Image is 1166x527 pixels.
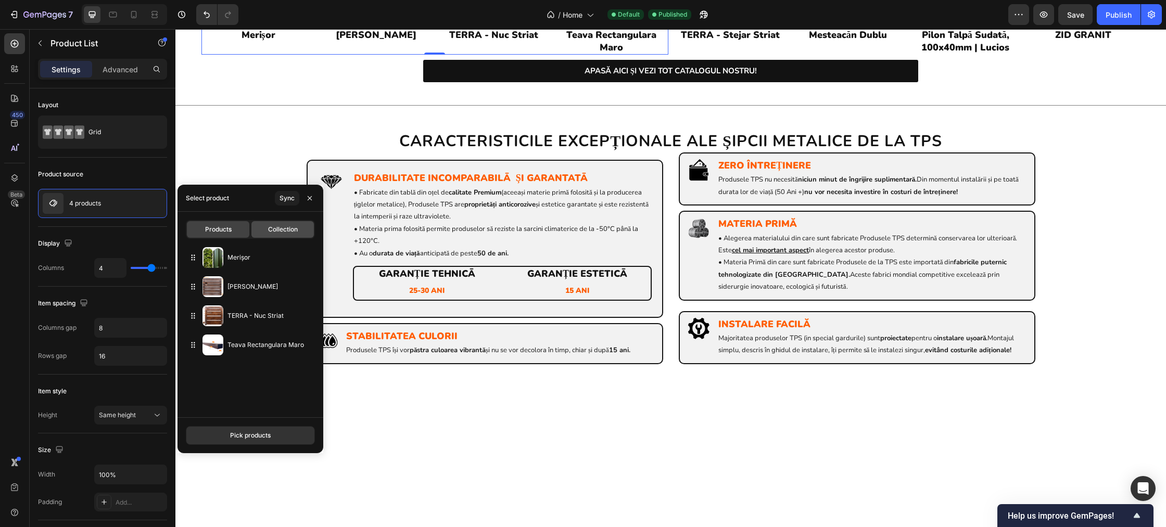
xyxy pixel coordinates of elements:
span: Collection [268,225,298,234]
p: • Au o anticipată de peste [179,218,475,230]
div: Select product [186,194,229,203]
div: Pick products [230,431,271,440]
img: gempages_467993730691892103-766913a9-3de0-4723-8842-5827af7ba514.png [512,288,535,311]
iframe: Design area [175,29,1166,527]
div: Layout [38,100,58,110]
div: Open Intercom Messenger [1131,476,1156,501]
div: Width [38,470,55,479]
strong: fabricile puternic tehnologizate din [GEOGRAPHIC_DATA]. [543,228,832,250]
u: cel mai important aspect [556,216,633,226]
span: Same height [99,411,136,419]
strong: instalare ușoară. [762,304,813,314]
p: • Materia prima folosită permite produselor să reziste la sarcini climaterice de la -50°C până la... [179,194,475,218]
strong: CARACTERISTICILE EXCEPȚIONALE ALE ȘIPCII METALICE DE LA TPS [224,101,767,123]
div: Publish [1106,9,1132,20]
p: Merișor [227,252,311,263]
strong: Apasă aici și vezi tot catalogul nostru! [409,36,581,47]
p: 4 products [69,200,101,207]
span: MATERIA PRIMĂ [543,188,622,201]
strong: 15 ani. [434,316,455,326]
input: Auto [95,346,167,365]
span: Produsele TPS își vor și nu se vor decolora în timp, chiar și după [171,316,455,326]
div: Padding [38,497,62,507]
div: Product source [38,170,83,179]
p: • Materia Primă din care sunt fabricate Produsele de la TPS este importată din Aceste fabrici mon... [543,227,853,264]
span: INSTALARE FACILĂ [543,289,635,301]
img: gempages_467993730691892103-204c4aec-5106-4b21-8070-0e8fe8f64b1b.png [512,188,535,211]
span: Default [618,10,640,19]
img: collections [202,305,223,326]
div: Item spacing [38,297,90,311]
img: gempages_467993730691892103-3ee8d52f-95b8-44a2-a7cf-ca928a5ed5d3.png [145,142,167,164]
span: Help us improve GemPages! [1008,511,1131,521]
p: Advanced [103,64,138,75]
div: Item style [38,387,67,396]
div: Undo/Redo [196,4,238,25]
div: Grid [88,120,152,144]
div: Size [38,443,66,457]
h2: GARANȚIE ESTETICĀ [329,238,475,252]
span: Products [205,225,232,234]
p: 7 [68,8,73,21]
strong: durata de viață [197,220,245,229]
img: collections [202,247,223,268]
a: Apasă aici și vezi tot catalogul nostru! [248,31,743,53]
p: • Fabricate din tablă din oțel de (aceeași materie primă folosită și la producerea țiglelor metal... [179,158,475,194]
strong: nu vor necesita investire în costuri de întreținere! [629,158,782,168]
div: Columns [38,263,64,273]
span: ZERO ÎNTREȚINERE [543,130,636,143]
p: Product List [50,37,139,49]
span: • Alegerea materialului din care sunt fabricate Produsele TPS determină conservarea lor ulterioar... [543,204,842,226]
img: product feature img [43,193,64,214]
button: Sync [275,191,299,205]
div: Display [38,237,74,251]
button: Publish [1097,4,1140,25]
span: Home [563,9,582,20]
div: 450 [10,111,25,119]
button: Same height [94,406,167,425]
p: [PERSON_NAME] [227,281,311,292]
img: gempages_467993730691892103-a31ce497-9a5d-45fc-b57a-3646599fd299.png [512,130,535,152]
strong: niciun minut de îngrijire suplimentară. [623,146,742,155]
button: Pick products [186,426,315,445]
div: Add... [116,498,164,507]
input: Auto [95,318,167,337]
span: Published [658,10,687,19]
p: Produsele TPS nu necesită Din momentul instalării și pe toată durata lor de viață (50 Ani +) [543,145,853,169]
span: STABILITATEA CULORII [171,301,282,313]
span: 15 ANI [390,256,414,266]
p: Settings [52,64,81,75]
span: în alegerea acestor produse. [633,216,719,226]
strong: proiectate [705,304,736,314]
img: collections [202,335,223,355]
strong: evitând costurile adiționale! [750,316,835,326]
button: Show survey - Help us improve GemPages! [1008,509,1143,522]
div: Beta [8,190,25,199]
span: Save [1067,10,1084,19]
div: Columns gap [38,323,77,332]
strong: calitate Premium [273,159,326,168]
p: TERRA - Nuc Striat [227,311,311,321]
div: Rows gap [38,351,67,361]
strong: 50 de ani. [302,220,333,229]
h2: GARANȚIE TEHNICĀ [179,238,325,252]
h2: DURABILITATE INCOMPARABILĀ ȘI GARANTATĀ [178,142,476,156]
strong: păstra culoarea vibrantă [234,316,310,326]
span: 25-30 ANI [234,256,269,266]
span: Majoritatea produselor TPS (in special gardurile) sunt pentru o Montajul simplu, descris în ghidu... [543,304,839,326]
button: 7 [4,4,78,25]
div: Sync [280,194,295,203]
img: collections [202,276,223,297]
p: Teava Rectangulara Maro [227,340,311,350]
span: / [558,9,561,20]
div: Height [38,410,57,420]
button: Save [1058,4,1093,25]
strong: proprietăți anticorozive [289,171,360,180]
input: Auto [95,259,126,277]
input: Auto [95,465,167,484]
img: gempages_467993730691892103-f4265064-0fb7-45e6-848d-e0537a05b92e.png [140,300,163,323]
